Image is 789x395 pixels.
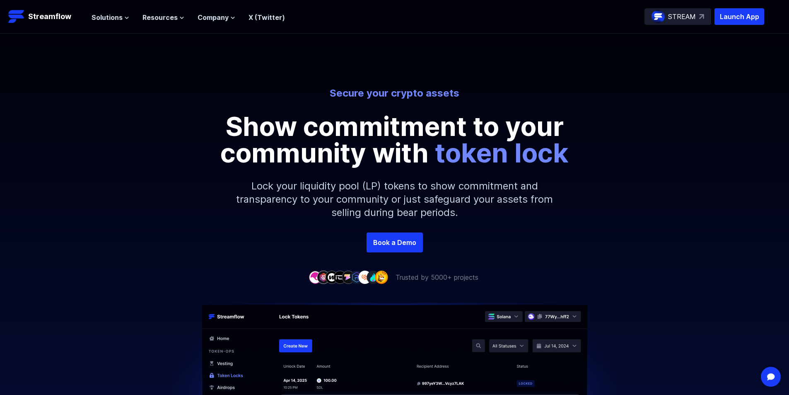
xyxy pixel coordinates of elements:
p: Streamflow [28,11,71,22]
img: company-6 [350,271,363,284]
img: company-1 [309,271,322,284]
span: Solutions [92,12,123,22]
img: company-9 [375,271,388,284]
img: Streamflow Logo [8,8,25,25]
a: X (Twitter) [249,13,285,22]
span: Company [198,12,229,22]
img: top-right-arrow.svg [699,14,704,19]
img: company-8 [367,271,380,284]
img: company-4 [333,271,347,284]
p: Trusted by 5000+ projects [396,272,478,282]
p: STREAM [668,12,696,22]
img: company-5 [342,271,355,284]
button: Solutions [92,12,129,22]
p: Lock your liquidity pool (LP) tokens to show commitment and transparency to your community or jus... [217,166,573,233]
span: Resources [142,12,178,22]
p: Show commitment to your community with [208,113,581,166]
button: Launch App [714,8,764,25]
span: token lock [435,137,569,169]
a: Streamflow [8,8,83,25]
img: streamflow-logo-circle.png [651,10,665,23]
p: Secure your crypto assets [165,87,624,100]
button: Resources [142,12,184,22]
button: Company [198,12,235,22]
img: company-2 [317,271,330,284]
img: company-3 [325,271,338,284]
a: Book a Demo [367,233,423,252]
img: company-7 [358,271,372,284]
div: Open Intercom Messenger [761,367,781,387]
a: STREAM [644,8,711,25]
